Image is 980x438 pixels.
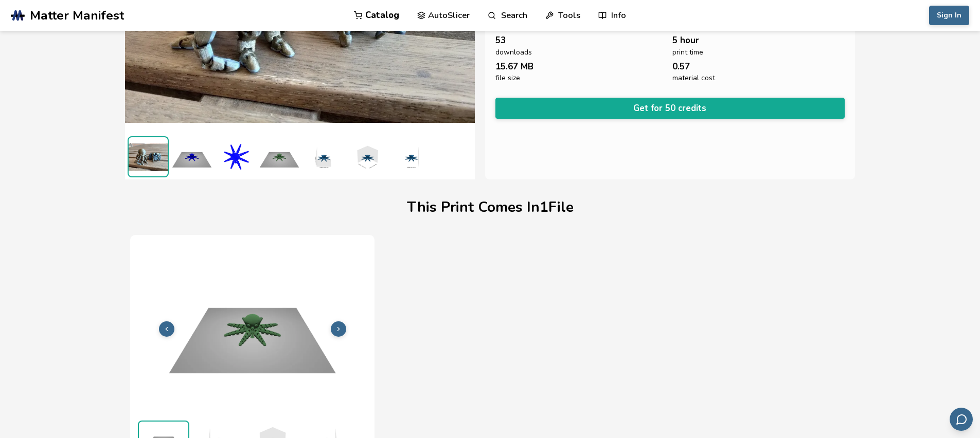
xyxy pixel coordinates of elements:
img: 1_3D_Dimensions [390,136,431,177]
img: 1_3D_Dimensions [302,136,344,177]
span: material cost [672,74,715,82]
span: 15.67 MB [495,62,533,71]
img: 1_3D_Dimensions [346,136,387,177]
h1: This Print Comes In 1 File [407,199,574,215]
span: file size [495,74,520,82]
span: 53 [495,35,506,45]
img: 1_Print_Preview [259,136,300,177]
span: 0.57 [672,62,690,71]
span: Matter Manifest [30,8,124,23]
span: 5 hour [672,35,699,45]
span: print time [672,48,703,57]
span: downloads [495,48,532,57]
button: Send feedback via email [950,408,973,431]
button: Get for 50 credits [495,98,845,119]
button: Sign In [929,6,969,25]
